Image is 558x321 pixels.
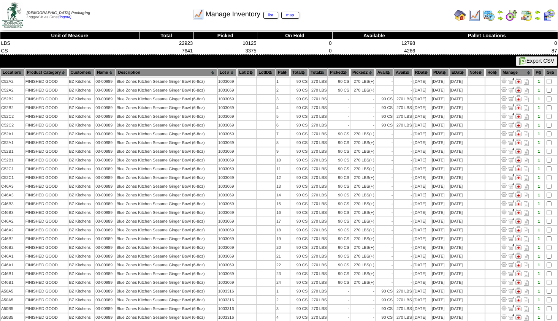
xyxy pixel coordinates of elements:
img: Adjust [501,139,507,145]
td: C52B2 [1,104,24,112]
td: [DATE] [431,130,449,138]
th: Picked1 [328,68,350,77]
img: Move [508,139,514,145]
img: Move [508,270,514,276]
td: 270 LBS [350,86,375,94]
img: arrowright.gif [534,15,541,21]
td: BZ Kitchens [68,121,94,129]
img: Manage Hold [515,165,522,171]
img: Move [508,200,514,206]
td: 90 CS [328,130,350,138]
img: Move [508,296,514,302]
img: Move [508,104,514,110]
img: Manage Hold [515,305,522,311]
td: BZ Kitchens [68,130,94,138]
img: excel.gif [519,57,526,65]
td: 1003069 [218,121,236,129]
img: Adjust [501,270,507,276]
img: Manage Hold [515,314,522,320]
img: Adjust [501,244,507,250]
td: 8 [276,139,290,147]
td: 03-00989 [95,130,115,138]
td: [DATE] [450,77,467,85]
td: 90 CS [376,121,393,129]
td: 03-00989 [95,121,115,129]
td: 1003069 [218,130,236,138]
th: Total1 [290,68,308,77]
td: 270 LBS [309,121,327,129]
th: Name [95,68,115,77]
th: Manage [501,68,533,77]
th: Total [139,32,193,40]
img: Adjust [501,95,507,101]
th: Hold [485,68,500,77]
td: [DATE] [450,139,467,147]
td: FINISHED GOOD [25,130,68,138]
td: C52A1 [1,130,24,138]
td: FINISHED GOOD [25,77,68,85]
td: BZ Kitchens [68,139,94,147]
td: [DATE] [413,139,431,147]
td: 270 LBS [394,104,412,112]
td: - [394,86,412,94]
i: Note [524,79,529,85]
img: Adjust [501,305,507,311]
td: - [376,130,393,138]
th: Description [116,68,217,77]
img: Move [508,148,514,154]
td: 90 CS [376,104,393,112]
img: Manage Hold [515,253,522,259]
div: 1 [534,88,544,93]
span: Logged in as Crost [27,11,90,19]
td: 03-00989 [95,104,115,112]
img: Manage Hold [515,122,522,128]
td: FINISHED GOOD [25,121,68,129]
td: 9 [276,147,290,155]
img: line_graph.gif [468,9,480,21]
td: 1 [276,77,290,85]
i: Note [524,96,529,102]
td: [DATE] [413,130,431,138]
img: Move [508,78,514,84]
td: Blue Zones Kitchen Sesame Ginger Bowl (6-8oz) [116,139,217,147]
img: Manage Hold [515,183,522,189]
img: Adjust [501,253,507,259]
img: Adjust [501,209,507,215]
td: 7 [276,130,290,138]
td: [DATE] [450,112,467,120]
td: 6 [276,121,290,129]
i: Note [524,140,529,146]
td: - [328,112,350,120]
td: 90 CS [290,77,308,85]
td: 03-00989 [95,147,115,155]
img: Adjust [501,226,507,232]
td: [DATE] [413,95,431,103]
td: C52A1 [1,139,24,147]
th: Product Category [25,68,68,77]
th: EDate [450,68,467,77]
span: [DEMOGRAPHIC_DATA] Packaging [27,11,90,15]
img: Adjust [501,78,507,84]
img: Manage Hold [515,78,522,84]
td: BZ Kitchens [68,95,94,103]
img: Manage Hold [515,270,522,276]
img: home.gif [454,9,466,21]
img: Move [508,165,514,171]
td: - [394,77,412,85]
td: FINISHED GOOD [25,139,68,147]
td: [DATE] [413,77,431,85]
img: Move [508,87,514,93]
img: Adjust [501,235,507,241]
td: 4 [276,104,290,112]
td: 270 LBS [309,86,327,94]
div: 1 [534,123,544,128]
img: zoroco-logo-small.webp [2,2,23,28]
img: Manage Hold [515,261,522,267]
img: Move [508,279,514,285]
img: Adjust [501,288,507,294]
img: Move [508,183,514,189]
td: 3 [276,95,290,103]
td: 12798 [333,40,416,47]
img: Adjust [501,122,507,128]
td: 90 CS [376,112,393,120]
